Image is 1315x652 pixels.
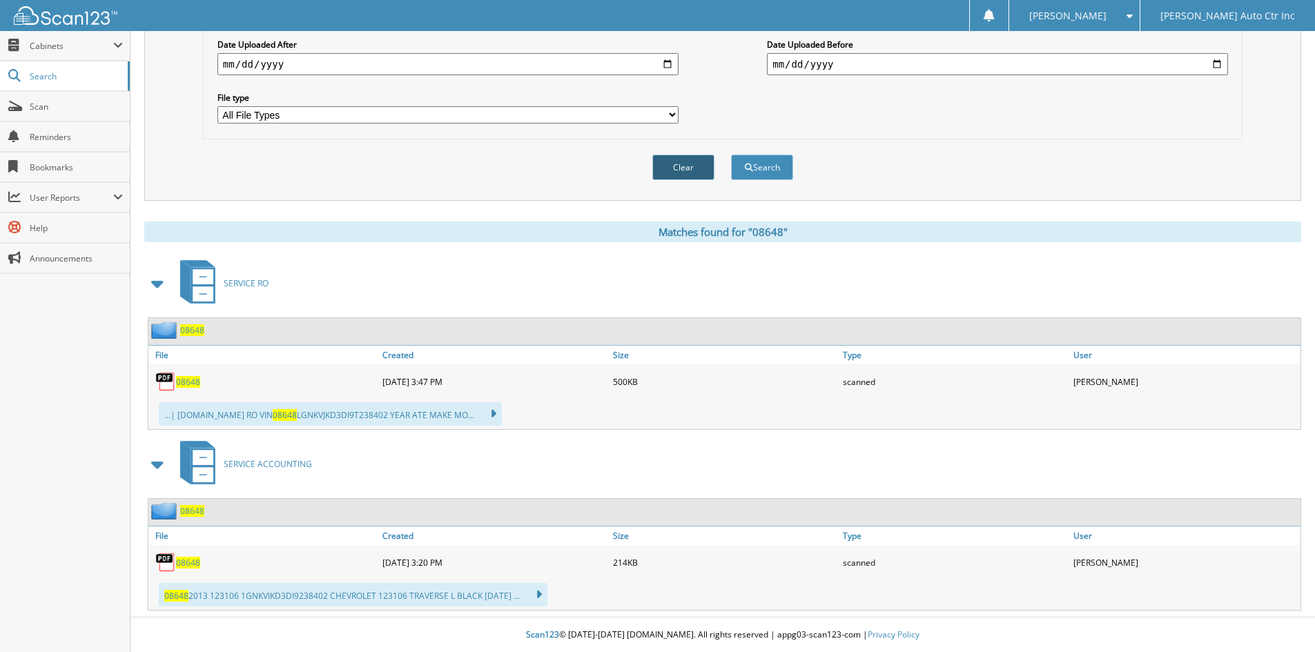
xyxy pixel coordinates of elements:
[1070,368,1301,395] div: [PERSON_NAME]
[839,549,1070,576] div: scanned
[172,256,269,310] a: SERVICE RO
[180,505,204,517] a: 08648
[652,155,714,180] button: Clear
[151,322,180,339] img: folder2.png
[731,155,793,180] button: Search
[379,346,610,364] a: Created
[839,526,1070,545] a: Type
[1070,549,1301,576] div: [PERSON_NAME]
[148,346,379,364] a: File
[839,368,1070,395] div: scanned
[172,437,312,491] a: SERVICE ACCOUNTING
[30,70,121,82] span: Search
[144,221,1301,242] div: Matches found for "08648"
[176,557,200,569] a: 08648
[610,346,840,364] a: Size
[159,583,547,606] div: 2013 123106 1GNKVIKD3DI9238402 CHEVROLET 123106 TRAVERSE L BLACK [DATE] ...
[151,502,180,520] img: folder2.png
[217,53,679,75] input: start
[30,40,113,52] span: Cabinets
[767,39,1228,50] label: Date Uploaded Before
[224,458,312,470] span: SERVICE ACCOUNTING
[610,549,840,576] div: 214KB
[767,53,1228,75] input: end
[130,618,1315,652] div: © [DATE]-[DATE] [DOMAIN_NAME]. All rights reserved | appg03-scan123-com |
[30,131,123,143] span: Reminders
[1029,12,1107,20] span: [PERSON_NAME]
[148,526,379,545] a: File
[526,629,559,640] span: Scan123
[379,368,610,395] div: [DATE] 3:47 PM
[30,101,123,112] span: Scan
[1160,12,1295,20] span: [PERSON_NAME] Auto Ctr Inc
[155,552,176,573] img: PDF.png
[217,92,679,103] label: File type
[379,526,610,545] a: Created
[30,222,123,234] span: Help
[379,549,610,576] div: [DATE] 3:20 PM
[30,192,113,204] span: User Reports
[1246,586,1315,652] iframe: Chat Widget
[217,39,679,50] label: Date Uploaded After
[1070,346,1301,364] a: User
[1070,526,1301,545] a: User
[180,324,204,336] a: 08648
[839,346,1070,364] a: Type
[164,590,188,602] span: 08648
[224,277,269,289] span: SERVICE RO
[610,526,840,545] a: Size
[273,409,297,421] span: 08648
[868,629,919,640] a: Privacy Policy
[610,368,840,395] div: 500KB
[30,253,123,264] span: Announcements
[14,6,117,25] img: scan123-logo-white.svg
[176,376,200,388] a: 08648
[159,402,502,426] div: ...| [DOMAIN_NAME] RO VIN LGNKVJKD3DI9T238402 YEAR ATE MAKE MO...
[155,371,176,392] img: PDF.png
[30,161,123,173] span: Bookmarks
